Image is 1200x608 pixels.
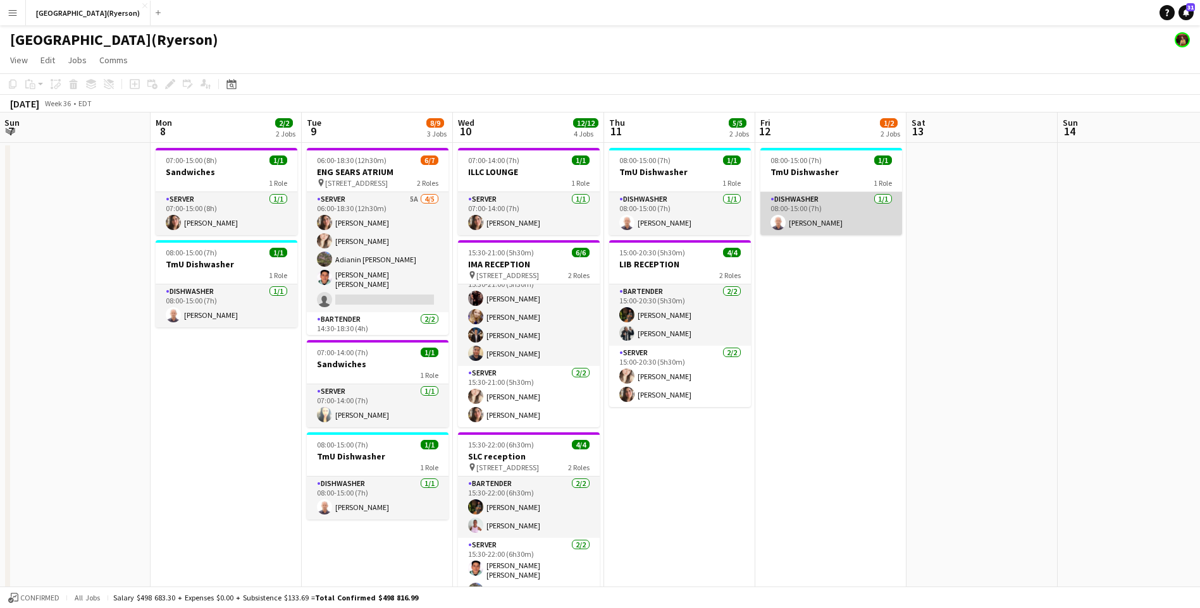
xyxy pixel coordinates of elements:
h3: TmU Dishwasher [156,258,297,270]
span: 08:00-15:00 (7h) [317,440,368,449]
span: 1/1 [723,155,741,165]
app-job-card: 07:00-14:00 (7h)1/1ILLC LOUNGE1 RoleSERVER1/107:00-14:00 (7h)[PERSON_NAME] [458,148,600,235]
app-job-card: 07:00-15:00 (8h)1/1Sandwiches1 RoleSERVER1/107:00-15:00 (8h)[PERSON_NAME] [156,148,297,235]
app-job-card: 15:30-21:00 (5h30m)6/6IMA RECEPTION [STREET_ADDRESS]2 RolesBARTENDER4/415:30-21:00 (5h30m)[PERSON... [458,240,600,427]
span: 15:30-22:00 (6h30m) [468,440,534,449]
h3: ENG SEARS ATRIUM [307,166,448,178]
span: 1/1 [269,155,287,165]
a: 31 [1178,5,1194,20]
app-job-card: 06:00-18:30 (12h30m)6/7ENG SEARS ATRIUM [STREET_ADDRESS]2 RolesSERVER5A4/506:00-18:30 (12h30m)[PE... [307,148,448,335]
span: 1 Role [420,370,438,380]
span: 4/4 [723,248,741,257]
div: 3 Jobs [427,129,447,138]
span: 2 Roles [417,178,438,188]
span: 12 [758,124,770,138]
div: 2 Jobs [881,129,900,138]
span: Sun [1063,117,1078,128]
span: 08:00-15:00 (7h) [619,155,671,165]
span: 1/1 [874,155,892,165]
h3: IMA RECEPTION [458,258,600,270]
button: Confirmed [6,591,61,605]
app-card-role: BARTENDER2/214:30-18:30 (4h) [307,312,448,374]
span: Thu [609,117,625,128]
button: [GEOGRAPHIC_DATA](Ryerson) [26,1,151,25]
span: 1/2 [880,118,898,128]
h3: ILLC LOUNGE [458,166,600,178]
span: 4/4 [572,440,590,449]
app-card-role: SERVER1/107:00-14:00 (7h)[PERSON_NAME] [307,384,448,427]
span: Sat [912,117,925,128]
span: 8/9 [426,118,444,128]
div: Salary $498 683.30 + Expenses $0.00 + Subsistence $133.69 = [113,593,418,602]
app-job-card: 15:30-22:00 (6h30m)4/4SLC reception [STREET_ADDRESS]2 RolesBARTENDER2/215:30-22:00 (6h30m)[PERSON... [458,432,600,603]
span: 31 [1186,3,1195,11]
span: 6/7 [421,155,438,165]
div: 2 Jobs [729,129,749,138]
span: Confirmed [20,593,59,602]
app-job-card: 15:00-20:30 (5h30m)4/4LIB RECEPTION2 RolesBARTENDER2/215:00-20:30 (5h30m)[PERSON_NAME][PERSON_NAM... [609,240,751,407]
span: 10 [456,124,474,138]
span: Sun [4,117,20,128]
span: Wed [458,117,474,128]
app-card-role: DISHWASHER1/108:00-15:00 (7h)[PERSON_NAME] [307,477,448,520]
span: 2/2 [275,118,293,128]
app-card-role: SERVER1/107:00-15:00 (8h)[PERSON_NAME] [156,192,297,235]
a: Comms [94,52,133,68]
span: 1 Role [571,178,590,188]
app-card-role: BARTENDER4/415:30-21:00 (5h30m)[PERSON_NAME][PERSON_NAME][PERSON_NAME][PERSON_NAME] [458,268,600,366]
app-job-card: 08:00-15:00 (7h)1/1TmU Dishwasher1 RoleDISHWASHER1/108:00-15:00 (7h)[PERSON_NAME] [760,148,902,235]
app-card-role: DISHWASHER1/108:00-15:00 (7h)[PERSON_NAME] [609,192,751,235]
app-card-role: SERVER5A4/506:00-18:30 (12h30m)[PERSON_NAME][PERSON_NAME]Adianin [PERSON_NAME][PERSON_NAME] [PERS... [307,192,448,312]
a: Jobs [63,52,92,68]
span: 07:00-14:00 (7h) [317,348,368,357]
app-card-role: SERVER2/215:00-20:30 (5h30m)[PERSON_NAME][PERSON_NAME] [609,346,751,407]
span: [STREET_ADDRESS] [476,271,539,280]
span: Tue [307,117,321,128]
span: 2 Roles [568,463,590,472]
span: [STREET_ADDRESS] [325,178,388,188]
h3: Sandwiches [307,358,448,370]
span: All jobs [72,593,102,602]
app-job-card: 08:00-15:00 (7h)1/1TmU Dishwasher1 RoleDISHWASHER1/108:00-15:00 (7h)[PERSON_NAME] [156,240,297,327]
span: 5/5 [729,118,746,128]
span: 1/1 [269,248,287,257]
span: Week 36 [42,99,73,108]
span: 8 [154,124,172,138]
span: 1 Role [722,178,741,188]
span: Comms [99,54,128,66]
span: Fri [760,117,770,128]
a: Edit [35,52,60,68]
a: View [5,52,33,68]
app-card-role: BARTENDER2/215:30-22:00 (6h30m)[PERSON_NAME][PERSON_NAME] [458,477,600,538]
span: 08:00-15:00 (7h) [770,155,822,165]
span: 11 [607,124,625,138]
span: 7 [3,124,20,138]
span: 1/1 [572,155,590,165]
h3: LIB RECEPTION [609,258,751,270]
span: 2 Roles [568,271,590,280]
span: 1 Role [269,178,287,188]
h3: Sandwiches [156,166,297,178]
app-card-role: SERVER1/107:00-14:00 (7h)[PERSON_NAME] [458,192,600,235]
span: 08:00-15:00 (7h) [166,248,217,257]
span: 1 Role [874,178,892,188]
app-card-role: DISHWASHER1/108:00-15:00 (7h)[PERSON_NAME] [760,192,902,235]
h3: SLC reception [458,451,600,462]
app-card-role: BARTENDER2/215:00-20:30 (5h30m)[PERSON_NAME][PERSON_NAME] [609,284,751,346]
span: Jobs [68,54,87,66]
app-job-card: 08:00-15:00 (7h)1/1TmU Dishwasher1 RoleDISHWASHER1/108:00-15:00 (7h)[PERSON_NAME] [609,148,751,235]
div: 4 Jobs [574,129,598,138]
h3: TmU Dishwasher [609,166,751,178]
span: View [10,54,28,66]
h3: TmU Dishwasher [760,166,902,178]
span: 12/12 [573,118,598,128]
app-job-card: 07:00-14:00 (7h)1/1Sandwiches1 RoleSERVER1/107:00-14:00 (7h)[PERSON_NAME] [307,340,448,427]
h3: TmU Dishwasher [307,451,448,462]
span: Total Confirmed $498 816.99 [315,593,418,602]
